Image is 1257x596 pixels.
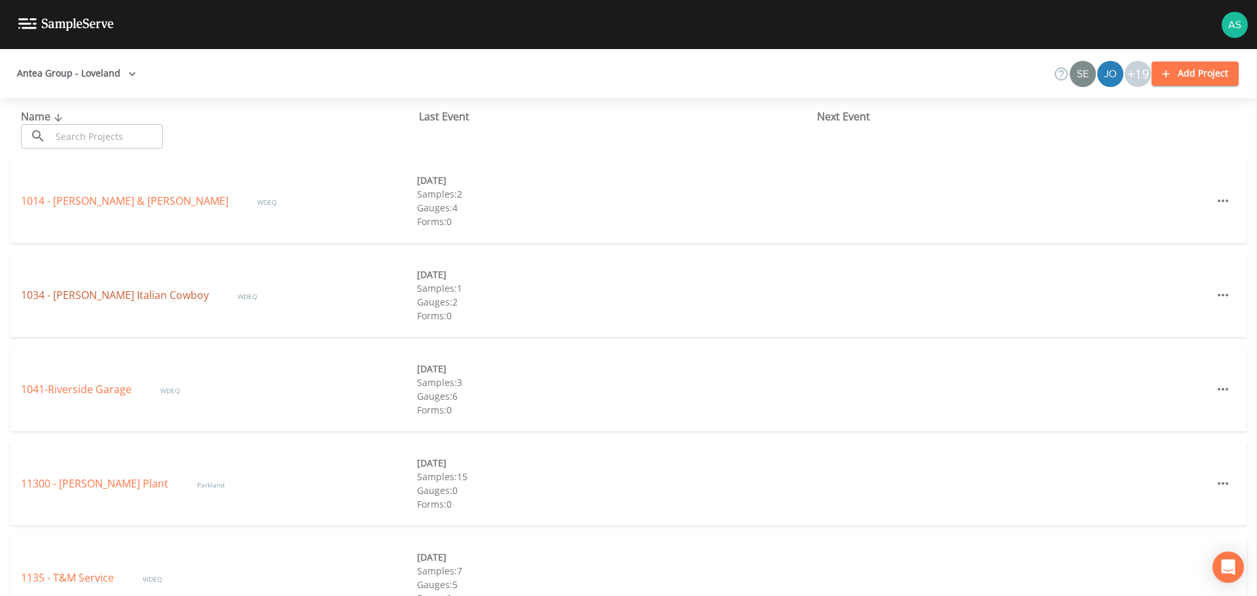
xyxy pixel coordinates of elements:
div: Gauges: 4 [417,201,813,215]
input: Search Projects [51,124,163,149]
span: Parkland [197,480,225,489]
a: 1034 - [PERSON_NAME] Italian Cowboy [21,288,211,302]
div: Last Event [419,109,817,124]
button: Antea Group - Loveland [12,61,141,86]
div: Forms: 0 [417,309,813,323]
div: [DATE] [417,456,813,470]
span: WDEQ [238,292,257,301]
span: WDEQ [160,386,180,395]
div: Forms: 0 [417,497,813,511]
div: [DATE] [417,173,813,187]
span: Name [21,109,66,124]
div: Samples: 15 [417,470,813,483]
div: Gauges: 2 [417,295,813,309]
div: +19 [1125,61,1151,87]
div: Josh Watzak [1097,61,1124,87]
img: d2de15c11da5451b307a030ac90baa3e [1097,61,1123,87]
div: Sean McKinstry [1069,61,1097,87]
div: Gauges: 6 [417,389,813,403]
div: [DATE] [417,268,813,281]
a: 1041-Riverside Garage [21,382,134,396]
div: Forms: 0 [417,403,813,417]
div: Samples: 1 [417,281,813,295]
div: Gauges: 5 [417,578,813,591]
div: Open Intercom Messenger [1212,552,1244,583]
img: 360e392d957c10372a2befa2d3a287f3 [1222,12,1248,38]
a: 1014 - [PERSON_NAME] & [PERSON_NAME] [21,194,231,208]
button: Add Project [1152,61,1239,86]
a: 1135 - T&M Service [21,570,117,585]
div: Gauges: 0 [417,483,813,497]
div: [DATE] [417,550,813,564]
div: Samples: 7 [417,564,813,578]
span: WDEQ [257,198,277,207]
div: Forms: 0 [417,215,813,228]
div: Next Event [817,109,1215,124]
img: 52efdf5eb87039e5b40670955cfdde0b [1070,61,1096,87]
div: Samples: 3 [417,376,813,389]
a: 11300 - [PERSON_NAME] Plant [21,476,171,491]
img: logo [18,18,114,31]
div: [DATE] [417,362,813,376]
div: Samples: 2 [417,187,813,201]
span: WDEQ [143,574,162,584]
